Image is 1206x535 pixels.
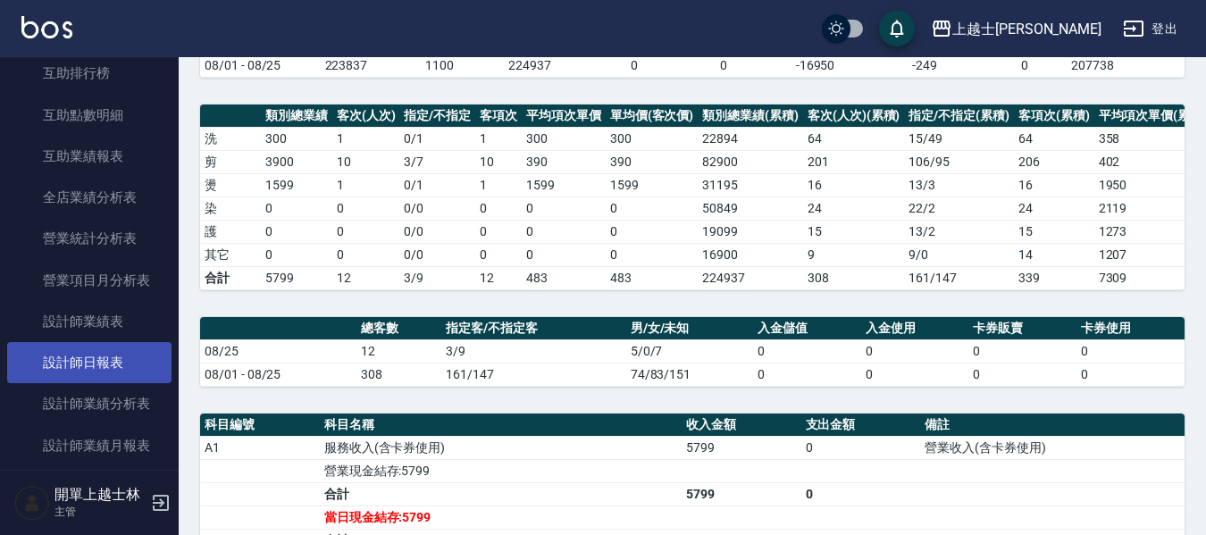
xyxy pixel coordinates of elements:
[320,506,682,529] td: 當日現金結存:5799
[924,11,1109,47] button: 上越士[PERSON_NAME]
[7,466,172,507] a: 設計師排行榜
[1014,104,1094,128] th: 客項次(累積)
[879,11,915,46] button: save
[904,196,1014,220] td: 22 / 2
[200,150,261,173] td: 剪
[803,243,905,266] td: 9
[753,339,861,363] td: 0
[861,363,969,386] td: 0
[261,243,332,266] td: 0
[606,220,699,243] td: 0
[803,266,905,289] td: 308
[332,196,400,220] td: 0
[801,414,921,437] th: 支出金額
[626,363,753,386] td: 74/83/151
[1014,173,1094,196] td: 16
[968,339,1076,363] td: 0
[803,220,905,243] td: 15
[200,127,261,150] td: 洗
[522,104,606,128] th: 平均項次單價
[522,243,606,266] td: 0
[606,173,699,196] td: 1599
[753,317,861,340] th: 入金儲值
[475,243,522,266] td: 0
[698,127,803,150] td: 22894
[320,482,682,506] td: 合計
[682,436,801,459] td: 5799
[475,196,522,220] td: 0
[606,127,699,150] td: 300
[399,266,475,289] td: 3/9
[54,504,146,520] p: 主管
[7,342,172,383] a: 設計師日報表
[920,414,1185,437] th: 備註
[441,317,626,340] th: 指定客/不指定客
[952,18,1101,40] div: 上越士[PERSON_NAME]
[904,173,1014,196] td: 13 / 3
[200,54,321,77] td: 08/01 - 08/25
[475,127,522,150] td: 1
[522,150,606,173] td: 390
[920,436,1185,459] td: 營業收入(含卡券使用)
[356,363,441,386] td: 308
[1076,317,1185,340] th: 卡券使用
[261,173,332,196] td: 1599
[522,266,606,289] td: 483
[682,54,765,77] td: 0
[587,54,683,77] td: 0
[332,104,400,128] th: 客次(人次)
[904,150,1014,173] td: 106 / 95
[1014,196,1094,220] td: 24
[1014,220,1094,243] td: 15
[332,127,400,150] td: 1
[200,266,261,289] td: 合計
[475,266,522,289] td: 12
[7,425,172,466] a: 設計師業績月報表
[475,220,522,243] td: 0
[698,220,803,243] td: 19099
[904,220,1014,243] td: 13 / 2
[7,95,172,136] a: 互助點數明細
[606,266,699,289] td: 483
[441,339,626,363] td: 3/9
[399,196,475,220] td: 0 / 0
[7,218,172,259] a: 營業統計分析表
[861,339,969,363] td: 0
[698,196,803,220] td: 50849
[399,243,475,266] td: 0 / 0
[765,54,866,77] td: -16950
[522,173,606,196] td: 1599
[1116,13,1185,46] button: 登出
[803,173,905,196] td: 16
[320,459,682,482] td: 營業現金結存:5799
[698,173,803,196] td: 31195
[7,383,172,424] a: 設計師業績分析表
[399,173,475,196] td: 0 / 1
[320,414,682,437] th: 科目名稱
[1014,127,1094,150] td: 64
[332,150,400,173] td: 10
[1076,339,1185,363] td: 0
[504,54,587,77] td: 224937
[1014,150,1094,173] td: 206
[606,104,699,128] th: 單均價(客次價)
[475,150,522,173] td: 10
[7,177,172,218] a: 全店業績分析表
[321,54,422,77] td: 223837
[801,482,921,506] td: 0
[866,54,984,77] td: -249
[200,243,261,266] td: 其它
[399,220,475,243] td: 0 / 0
[861,317,969,340] th: 入金使用
[261,196,332,220] td: 0
[332,173,400,196] td: 1
[7,136,172,177] a: 互助業績報表
[200,220,261,243] td: 護
[803,104,905,128] th: 客次(人次)(累積)
[399,150,475,173] td: 3 / 7
[200,317,1185,387] table: a dense table
[522,127,606,150] td: 300
[698,243,803,266] td: 16900
[682,414,801,437] th: 收入金額
[984,54,1067,77] td: 0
